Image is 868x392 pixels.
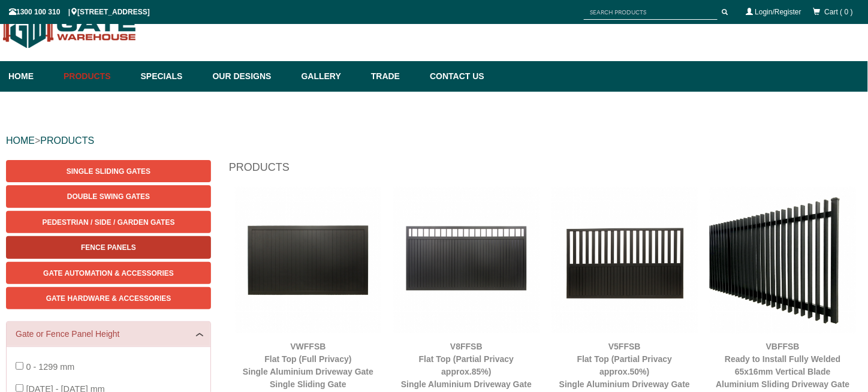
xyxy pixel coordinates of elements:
[6,287,211,309] a: Gate Hardware & Accessories
[393,187,540,333] img: V8FFSB - Flat Top (Partial Privacy approx.85%) - Single Aluminium Driveway Gate - Single Sliding ...
[43,269,174,278] span: Gate Automation & Accessories
[755,8,801,16] a: Login/Register
[365,61,424,92] a: Trade
[42,218,174,227] span: Pedestrian / Side / Garden Gates
[584,5,718,20] input: SEARCH PRODUCTS
[551,187,698,333] img: V5FFSB - Flat Top (Partial Privacy approx.50%) - Single Aluminium Driveway Gate - Single Sliding ...
[235,187,381,333] img: VWFFSB - Flat Top (Full Privacy) - Single Aluminium Driveway Gate - Single Sliding Gate - Matte B...
[207,61,296,92] a: Our Designs
[6,185,211,207] a: Double Swing Gates
[229,160,862,181] h1: Products
[58,61,135,92] a: Products
[81,243,136,252] span: Fence Panels
[6,262,211,284] a: Gate Automation & Accessories
[825,8,853,16] span: Cart ( 0 )
[46,294,171,303] span: Gate Hardware & Accessories
[67,167,150,176] span: Single Sliding Gates
[296,61,365,92] a: Gallery
[710,187,856,333] img: VBFFSB - Ready to Install Fully Welded 65x16mm Vertical Blade - Aluminium Sliding Driveway Gate -...
[6,211,211,233] a: Pedestrian / Side / Garden Gates
[67,192,150,201] span: Double Swing Gates
[26,362,74,372] span: 0 - 1299 mm
[6,236,211,258] a: Fence Panels
[135,61,207,92] a: Specials
[40,135,94,146] a: PRODUCTS
[6,122,862,160] div: >
[8,61,58,92] a: Home
[424,61,484,92] a: Contact Us
[16,328,201,340] a: Gate or Fence Panel Height
[6,135,35,146] a: HOME
[6,160,211,182] a: Single Sliding Gates
[9,8,150,16] span: 1300 100 310 | [STREET_ADDRESS]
